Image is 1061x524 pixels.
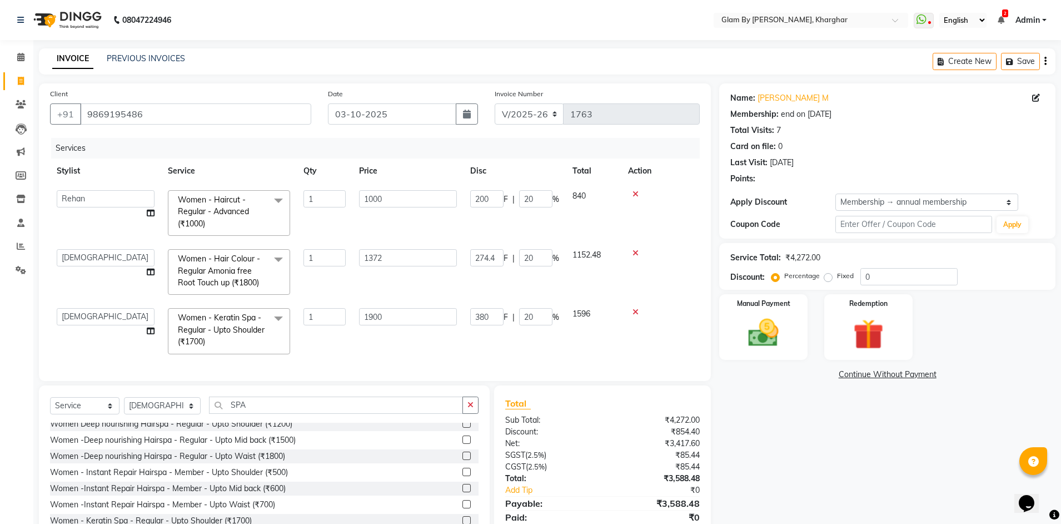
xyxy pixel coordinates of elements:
[552,194,559,205] span: %
[739,315,788,350] img: _cash.svg
[512,253,515,264] span: |
[602,438,708,449] div: ₹3,417.60
[50,418,292,430] div: Women Deep nourishing Hairspa - Regular - Upto Shoulder (₹1200)
[758,92,829,104] a: [PERSON_NAME] M
[80,103,311,125] input: Search by Name/Mobile/Email/Code
[835,216,992,233] input: Enter Offer / Coupon Code
[849,299,888,309] label: Redemption
[297,159,352,184] th: Qty
[837,271,854,281] label: Fixed
[998,15,1004,25] a: 2
[505,462,526,472] span: CGST
[730,252,781,264] div: Service Total:
[1014,479,1050,513] iframe: chat widget
[259,278,264,288] a: x
[602,414,708,426] div: ₹4,272.00
[730,173,755,185] div: Points:
[464,159,566,184] th: Disc
[205,337,210,347] a: x
[770,157,794,169] div: [DATE]
[1015,14,1040,26] span: Admin
[178,195,249,229] span: Women - Haircut - Regular - Advanced (₹1000)
[730,92,755,104] div: Name:
[505,398,531,409] span: Total
[620,485,708,496] div: ₹0
[602,473,708,485] div: ₹3,588.48
[497,438,602,449] div: Net:
[1001,53,1040,70] button: Save
[497,426,602,438] div: Discount:
[50,499,275,511] div: Women -Instant Repair Hairspa - Member - Upto Waist (₹700)
[50,451,285,462] div: Women -Deep nourishing Hairspa - Regular - Upto Waist (₹1800)
[1002,9,1008,17] span: 2
[512,194,515,205] span: |
[52,49,93,69] a: INVOICE
[50,434,296,446] div: Women -Deep nourishing Hairspa - Regular - Upto Mid back (₹1500)
[785,252,820,264] div: ₹4,272.00
[205,219,210,229] a: x
[528,462,545,471] span: 2.5%
[505,450,525,460] span: SGST
[497,485,620,496] a: Add Tip
[730,219,835,230] div: Coupon Code
[721,369,1053,380] a: Continue Without Payment
[997,216,1028,233] button: Apply
[527,451,544,459] span: 2.5%
[776,125,781,136] div: 7
[778,141,783,152] div: 0
[50,467,288,478] div: Women - Instant Repair Hairspa - Member - Upto Shoulder (₹500)
[781,108,831,120] div: end on [DATE]
[602,497,708,510] div: ₹3,588.48
[497,511,602,524] div: Paid:
[122,4,171,36] b: 08047224946
[497,473,602,485] div: Total:
[497,449,602,461] div: ( )
[933,53,997,70] button: Create New
[566,159,621,184] th: Total
[602,426,708,438] div: ₹854.40
[602,449,708,461] div: ₹85.44
[209,397,464,414] input: Search or Scan
[784,271,820,281] label: Percentage
[50,89,68,99] label: Client
[552,253,559,264] span: %
[730,157,768,169] div: Last Visit:
[730,108,779,120] div: Membership:
[495,89,543,99] label: Invoice Number
[504,194,508,205] span: F
[572,250,601,260] span: 1152.48
[730,141,776,152] div: Card on file:
[497,414,602,426] div: Sub Total:
[512,312,515,323] span: |
[178,313,265,347] span: Women - Keratin Spa - Regular - Upto Shoulder (₹1700)
[572,191,586,201] span: 840
[504,312,508,323] span: F
[602,461,708,473] div: ₹85.44
[497,461,602,473] div: ( )
[50,103,81,125] button: +91
[730,196,835,208] div: Apply Discount
[50,483,286,495] div: Women -Instant Repair Hairspa - Member - Upto Mid back (₹600)
[552,312,559,323] span: %
[621,159,700,184] th: Action
[504,253,508,264] span: F
[844,315,893,353] img: _gift.svg
[178,254,260,288] span: Women - Hair Colour - Regular Amonia free Root Touch up (₹1800)
[28,4,104,36] img: logo
[51,138,708,159] div: Services
[730,125,774,136] div: Total Visits:
[161,159,297,184] th: Service
[737,299,790,309] label: Manual Payment
[107,53,185,63] a: PREVIOUS INVOICES
[352,159,464,184] th: Price
[328,89,343,99] label: Date
[497,497,602,510] div: Payable:
[50,159,161,184] th: Stylist
[572,309,590,319] span: 1596
[730,271,765,283] div: Discount:
[602,511,708,524] div: ₹0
